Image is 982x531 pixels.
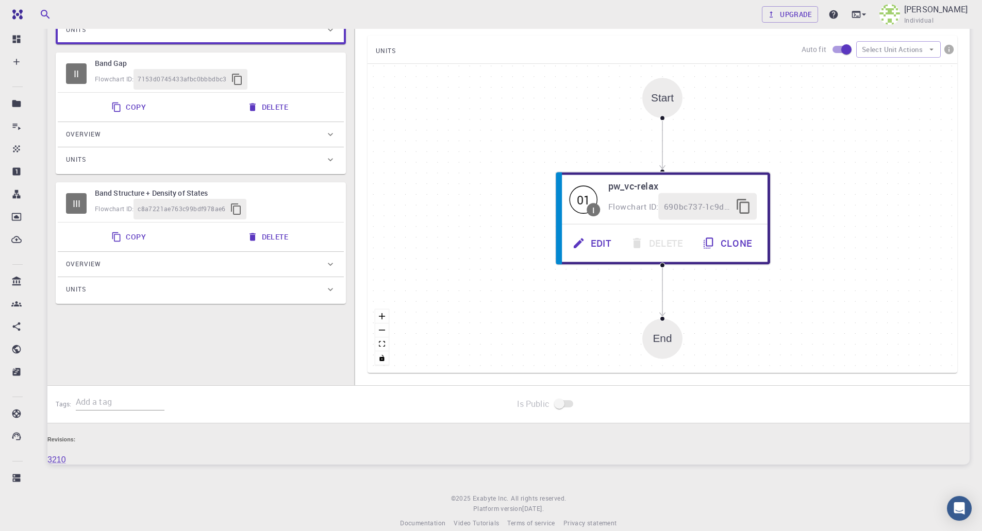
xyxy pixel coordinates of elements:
[66,256,101,272] span: Overview
[105,97,154,117] button: Copy
[400,519,445,527] span: Documentation
[664,200,730,213] span: 690bc737-1c9d-435e-ab04-b4056d6c0585
[694,230,763,256] button: Clone
[375,310,389,323] button: zoom in
[454,519,499,527] span: Video Tutorials
[451,493,473,504] span: © 2025
[473,504,522,514] span: Platform version
[473,494,509,502] span: Exabyte Inc.
[375,351,389,365] button: toggle interactivity
[23,7,60,16] span: Support
[904,3,968,15] p: [PERSON_NAME]
[241,227,296,247] button: Delete
[66,63,87,84] div: II
[522,504,544,512] span: [DATE] .
[95,75,134,83] span: Flowchart ID:
[593,205,595,214] div: I
[61,455,66,464] a: 0
[66,63,87,84] span: Idle
[57,455,61,464] a: 1
[941,41,957,58] button: info
[241,97,296,117] button: Delete
[66,151,86,168] span: Units
[511,493,566,504] span: All rights reserved.
[904,15,934,26] span: Individual
[76,394,164,410] input: Add a tag
[47,455,52,464] a: 3
[47,436,970,442] h6: Revisions:
[563,519,617,527] span: Privacy statement
[8,9,23,20] img: logo
[138,74,227,84] span: 7153d0745433afbc0bbbdbc3
[105,227,154,247] button: Copy
[507,519,555,527] span: Terms of service
[762,6,818,23] a: Upgrade
[375,337,389,351] button: fit view
[608,201,659,212] span: Flowchart ID:
[376,43,396,59] span: UNITS
[66,193,87,214] span: Idle
[802,44,826,55] p: Auto fit
[66,193,87,214] div: III
[52,455,57,464] a: 2
[856,41,941,58] button: Select Unit Actions
[651,92,674,104] div: Start
[66,22,86,38] span: Units
[564,230,622,256] button: Edit
[517,398,550,410] span: Is Public
[570,185,598,214] span: Idle
[95,204,134,213] span: Flowchart ID:
[608,179,757,194] h6: pw_vc-relax
[66,281,86,298] span: Units
[879,4,900,25] img: Lijue Chen
[375,323,389,337] button: zoom out
[66,126,101,143] span: Overview
[653,333,672,345] div: End
[947,496,972,521] div: Open Intercom Messenger
[95,58,336,69] h6: Band Gap
[138,204,226,214] span: c8a7221ae763c99bdf978ae6
[95,187,336,199] h6: Band Structure + Density of States
[56,395,76,409] h6: Tags:
[570,185,598,214] div: 01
